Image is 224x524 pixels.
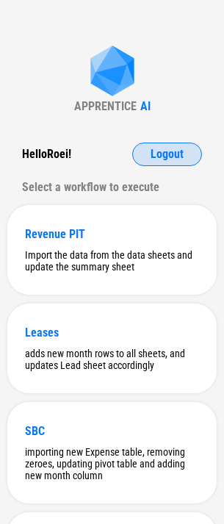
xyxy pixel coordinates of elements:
div: AI [140,99,151,113]
div: Revenue PIT [25,227,199,241]
div: importing new Expense table, removing zeroes, updating pivot table and adding new month column [25,446,199,481]
img: Apprentice AI [83,46,142,99]
div: Select a workflow to execute [22,176,202,199]
div: Leases [25,326,199,340]
div: Import the data from the data sheets and update the summary sheet [25,249,199,273]
div: APPRENTICE [74,99,137,113]
div: Hello Roei ! [22,143,71,166]
div: SBC [25,424,199,438]
span: Logout [151,148,184,160]
button: Logout [132,143,202,166]
div: adds new month rows to all sheets, and updates Lead sheet accordingly [25,348,199,371]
